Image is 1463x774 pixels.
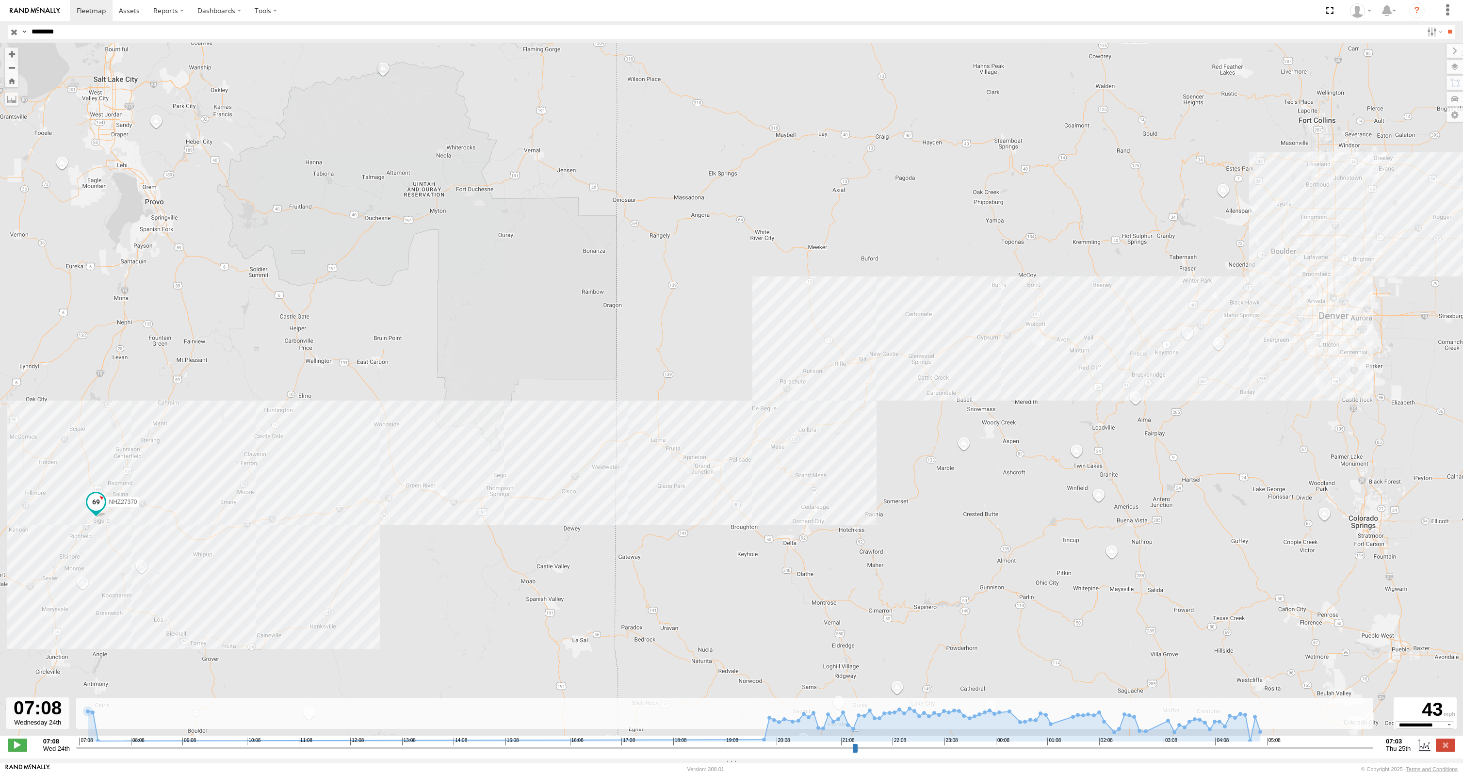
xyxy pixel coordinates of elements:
span: 10:08 [247,738,260,745]
a: Terms and Conditions [1406,766,1458,772]
button: Zoom out [5,61,18,74]
div: Zulema McIntosch [1347,3,1375,18]
span: NHZ27370 [109,499,137,506]
span: 21:08 [841,738,855,745]
button: Zoom in [5,48,18,61]
span: 07:08 [79,738,93,745]
label: Search Filter Options [1423,25,1444,39]
span: 16:08 [570,738,584,745]
button: Zoom Home [5,74,18,87]
span: 14:08 [454,738,467,745]
img: rand-logo.svg [10,7,60,14]
span: 23:08 [944,738,958,745]
span: 13:08 [402,738,416,745]
strong: 07:03 [1386,738,1411,745]
span: 22:08 [893,738,906,745]
div: © Copyright 2025 - [1361,766,1458,772]
span: 04:08 [1215,738,1229,745]
span: 01:08 [1047,738,1061,745]
span: 11:08 [299,738,312,745]
span: 19:08 [725,738,738,745]
span: Wed 24th Sep 2025 [43,745,70,752]
span: 05:08 [1267,738,1281,745]
label: Close [1436,739,1455,751]
span: 15:08 [505,738,519,745]
span: 12:08 [350,738,364,745]
span: 18:08 [673,738,687,745]
strong: 07:08 [43,738,70,745]
a: Visit our Website [5,764,50,774]
span: 08:08 [131,738,145,745]
span: 03:08 [1164,738,1177,745]
span: 17:08 [621,738,635,745]
div: Version: 308.01 [687,766,724,772]
span: 00:08 [996,738,1009,745]
label: Play/Stop [8,739,27,751]
label: Measure [5,92,18,106]
span: 09:08 [182,738,196,745]
label: Search Query [20,25,28,39]
div: 43 [1395,699,1455,721]
label: Map Settings [1447,108,1463,122]
span: Thu 25th Sep 2025 [1386,745,1411,752]
i: ? [1409,3,1425,18]
span: 02:08 [1099,738,1113,745]
span: 20:08 [777,738,790,745]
